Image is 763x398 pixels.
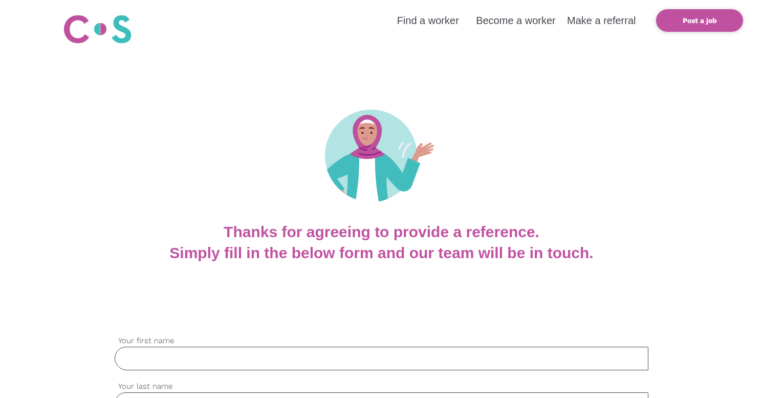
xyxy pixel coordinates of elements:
a: Find a worker [397,15,459,26]
a: Make a referral [567,15,636,26]
b: Thanks for agreeing to provide a reference. [224,223,539,240]
label: Your first name [115,335,649,347]
a: Become a worker [476,15,556,26]
b: Post a job [683,16,717,25]
label: Your last name [115,381,649,392]
a: Post a job [656,9,743,32]
b: Simply fill in the below form and our team will be in touch. [169,244,593,261]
